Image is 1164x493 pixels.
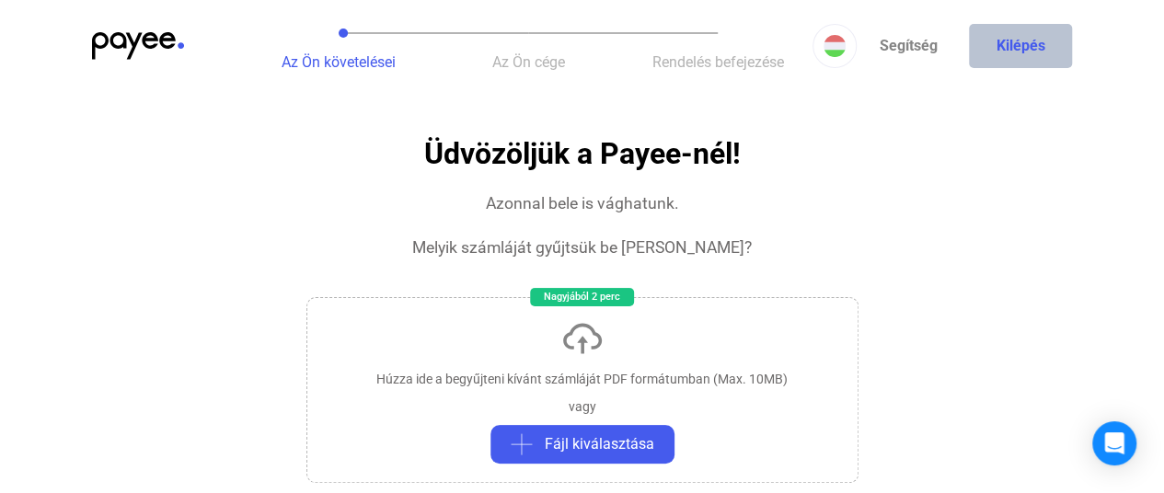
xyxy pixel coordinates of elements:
[376,370,788,388] div: Húzza ide a begyűjteni kívánt számláját PDF formátumban (Max. 10MB)
[486,192,679,214] div: Azonnal bele is vághatunk.
[969,24,1072,68] button: Kilépés
[812,24,857,68] button: HU
[412,236,752,258] div: Melyik számláját gyűjtsük be [PERSON_NAME]?
[569,397,596,416] div: vagy
[424,138,741,170] h1: Üdvözöljük a Payee-nél!
[511,433,533,455] img: plus-grey
[1092,421,1136,465] div: Open Intercom Messenger
[282,53,396,71] span: Az Ön követelései
[530,288,634,306] div: Nagyjából 2 perc
[560,316,605,361] img: upload-cloud
[490,425,674,464] button: plus-greyFájl kiválasztása
[92,32,184,60] img: payee-logo
[652,53,784,71] span: Rendelés befejezése
[545,433,654,455] span: Fájl kiválasztása
[857,24,960,68] a: Segítség
[824,35,846,57] img: HU
[492,53,565,71] span: Az Ön cége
